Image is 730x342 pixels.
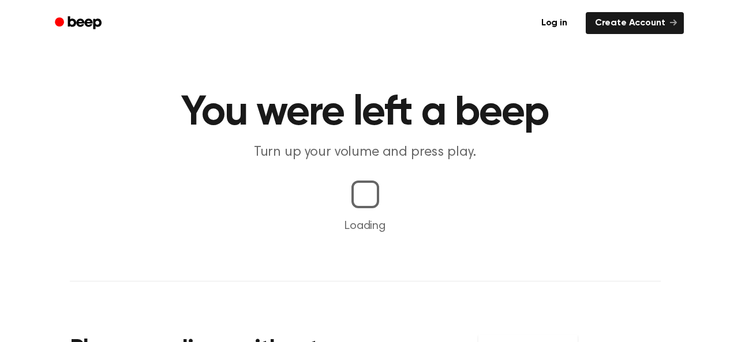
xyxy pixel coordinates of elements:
[530,10,579,36] a: Log in
[144,143,587,162] p: Turn up your volume and press play.
[47,12,112,35] a: Beep
[586,12,684,34] a: Create Account
[70,92,661,134] h1: You were left a beep
[14,217,716,235] p: Loading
